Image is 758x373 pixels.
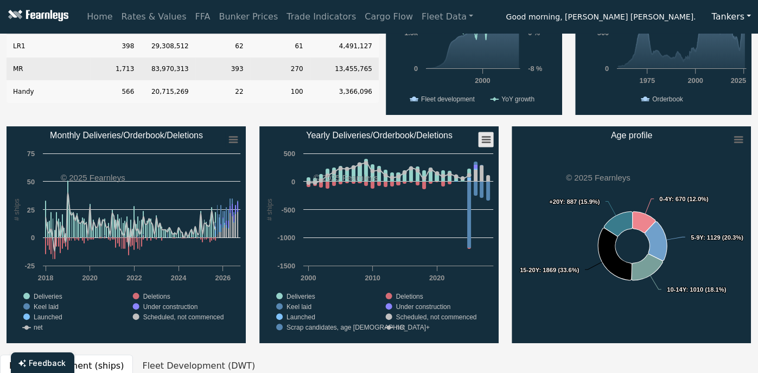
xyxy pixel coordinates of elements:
svg: Yearly Deliveries/Orderbook/Deletions [259,126,499,343]
svg: Age profile [512,126,751,343]
text: Yearly Deliveries/Orderbook/Deletions [306,131,453,140]
text: 0 [291,178,295,186]
text: 500 [283,150,295,158]
text: : 670 (12.0%) [659,196,709,202]
text: 2020 [82,274,97,282]
td: 22 [195,80,250,103]
a: FFA [191,6,215,28]
text: 2000 [301,274,316,282]
text: © 2025 Fearnleys [566,173,630,182]
a: Rates & Values [117,6,191,28]
a: Trade Indicators [282,6,360,28]
text: 2025 [730,76,746,85]
text: 2000 [475,76,490,85]
td: 1,713 [90,57,141,80]
text: 50 [27,178,35,186]
text: Under construction [143,303,198,311]
text: : 1010 (18.1%) [667,286,727,293]
text: 75 [27,150,35,158]
text: Scheduled, not commenced [396,313,476,321]
text: 0 [605,65,609,73]
text: Keel laid [286,303,311,311]
text: Age profile [611,131,653,140]
text: © 2025 Fearnleys [314,173,378,182]
text: Deletions [143,293,170,300]
text: 2018 [38,274,53,282]
text: -1000 [277,234,295,242]
text: Deliveries [34,293,62,300]
td: 62 [195,35,250,57]
text: YoY growth [501,95,534,103]
td: 29,308,512 [141,35,195,57]
svg: Monthly Deliveries/Orderbook/Deletions [7,126,246,343]
td: MR [7,57,90,80]
text: Keel laid [34,303,59,311]
text: © 2025 Fearnleys [61,173,125,182]
text: 2020 [429,274,444,282]
text: Orderbook [652,95,684,103]
text: : 1869 (33.6%) [520,267,579,273]
text: 2022 [126,274,142,282]
td: 20,715,269 [141,80,195,103]
tspan: 5-9Y [691,234,704,241]
text: -8 % [528,65,543,73]
text: -500 [281,206,295,214]
text: 2010 [365,274,380,282]
td: 100 [250,80,310,103]
text: 2000 [687,76,703,85]
text: 0 [31,234,35,242]
text: 2024 [171,274,187,282]
td: Handy [7,80,90,103]
td: 4,491,127 [310,35,379,57]
text: 2026 [215,274,230,282]
a: Cargo Flow [360,6,417,28]
text: Launched [34,313,62,321]
text: 25 [27,206,35,214]
text: Scrap candidates, age [DEMOGRAPHIC_DATA]+ [286,324,430,331]
text: 1975 [639,76,654,85]
td: LR1 [7,35,90,57]
td: 398 [90,35,141,57]
td: 270 [250,57,310,80]
img: Fearnleys Logo [5,10,68,23]
td: 13,455,765 [310,57,379,80]
a: Home [82,6,117,28]
text: # ships [265,198,273,221]
text: # ships [12,198,21,221]
tspan: 10-14Y [667,286,687,293]
text: net [34,324,43,331]
text: Scheduled, not commenced [143,313,224,321]
td: 3,366,096 [310,80,379,103]
button: Tankers [704,7,758,27]
td: 61 [250,35,310,57]
tspan: 15-20Y [520,267,540,273]
td: 83,970,313 [141,57,195,80]
tspan: +20Y [549,198,564,205]
text: : 887 (15.9%) [549,198,600,205]
text: Fleet development [421,95,475,103]
a: Fleet Data [417,6,477,28]
td: 566 [90,80,141,103]
text: : 1129 (20.3%) [691,234,743,241]
text: -1500 [277,262,295,270]
text: Deliveries [286,293,315,300]
text: -25 [25,262,35,270]
td: 393 [195,57,250,80]
tspan: 0-4Y [659,196,672,202]
text: net [396,324,405,331]
text: Launched [286,313,315,321]
span: Good morning, [PERSON_NAME] [PERSON_NAME]. [506,9,696,27]
text: Under construction [396,303,450,311]
text: Monthly Deliveries/Orderbook/Deletions [50,131,203,140]
text: Deletions [396,293,423,300]
text: 0 [413,65,417,73]
a: Bunker Prices [214,6,282,28]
